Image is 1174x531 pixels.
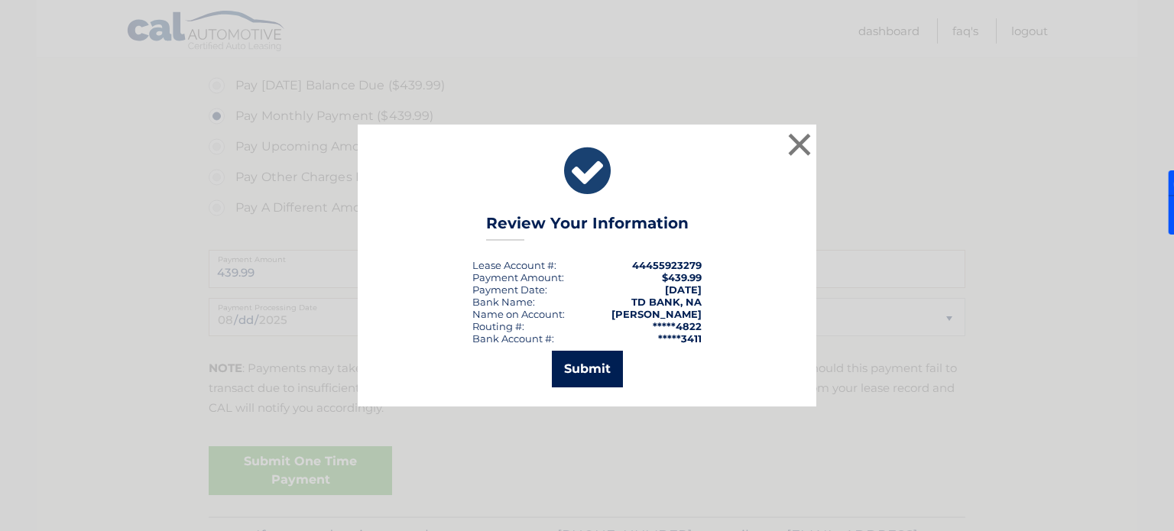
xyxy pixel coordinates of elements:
div: Payment Amount: [472,271,564,283]
div: Lease Account #: [472,259,556,271]
div: Bank Name: [472,296,535,308]
span: $439.99 [662,271,702,283]
button: Submit [552,351,623,387]
div: Name on Account: [472,308,565,320]
div: : [472,283,547,296]
strong: [PERSON_NAME] [611,308,702,320]
div: Routing #: [472,320,524,332]
strong: 44455923279 [632,259,702,271]
span: [DATE] [665,283,702,296]
strong: TD BANK, NA [631,296,702,308]
button: × [784,129,815,160]
div: Bank Account #: [472,332,554,345]
span: Payment Date [472,283,545,296]
h3: Review Your Information [486,214,689,241]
